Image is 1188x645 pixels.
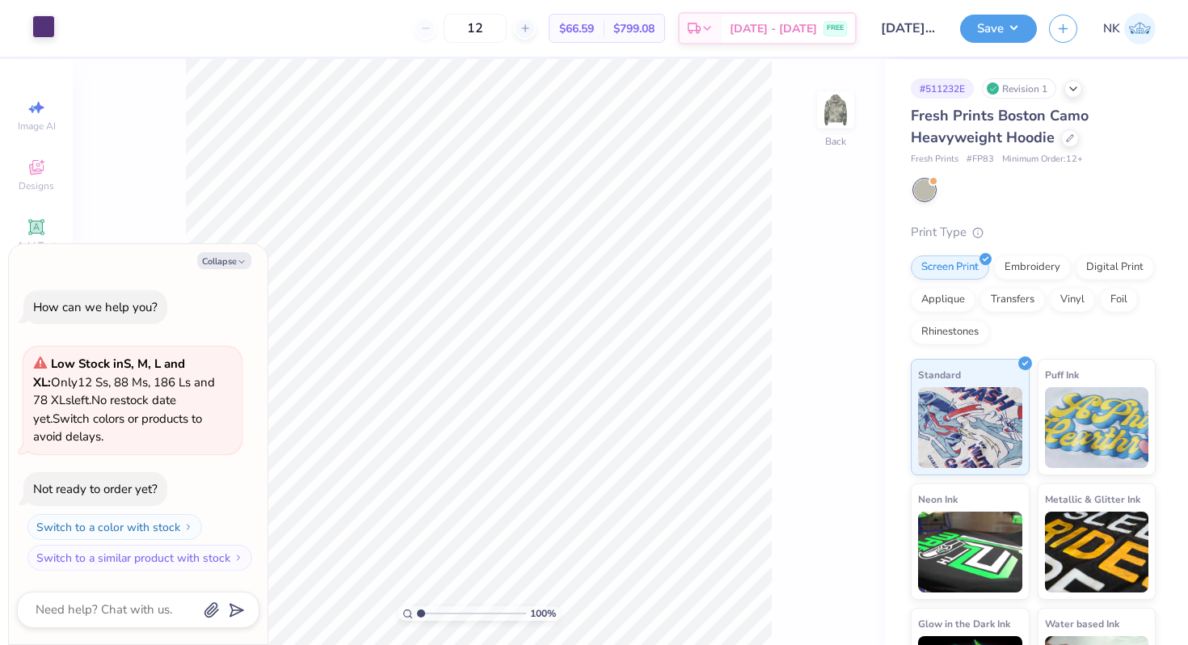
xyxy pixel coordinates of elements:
div: Not ready to order yet? [33,481,158,497]
button: Switch to a color with stock [27,514,202,540]
span: [DATE] - [DATE] [730,20,817,37]
div: Digital Print [1076,255,1154,280]
img: Back [819,94,852,126]
span: Fresh Prints Boston Camo Heavyweight Hoodie [911,106,1089,147]
img: Switch to a color with stock [183,522,193,532]
div: Print Type [911,223,1156,242]
span: Designs [19,179,54,192]
span: Image AI [18,120,56,133]
span: Fresh Prints [911,153,958,167]
div: Transfers [980,288,1045,312]
span: FREE [827,23,844,34]
span: Standard [918,366,961,383]
div: How can we help you? [33,299,158,315]
input: – – [444,14,507,43]
img: Nasrullah Khan [1124,13,1156,44]
img: Switch to a similar product with stock [234,553,243,563]
button: Switch to a similar product with stock [27,545,252,571]
span: $66.59 [559,20,594,37]
span: 100 % [530,606,556,621]
img: Standard [918,387,1022,468]
div: Back [825,134,846,149]
div: # 511232E [911,78,974,99]
img: Puff Ink [1045,387,1149,468]
div: Foil [1100,288,1138,312]
img: Metallic & Glitter Ink [1045,512,1149,592]
span: No restock date yet. [33,392,176,427]
a: NK [1103,13,1156,44]
span: Water based Ink [1045,615,1119,632]
span: Glow in the Dark Ink [918,615,1010,632]
div: Vinyl [1050,288,1095,312]
div: Revision 1 [982,78,1056,99]
span: Only 12 Ss, 88 Ms, 186 Ls and 78 XLs left. Switch colors or products to avoid delays. [33,356,215,445]
button: Collapse [197,252,251,269]
div: Applique [911,288,975,312]
div: Screen Print [911,255,989,280]
div: Rhinestones [911,320,989,344]
span: Add Text [17,239,56,252]
span: Puff Ink [1045,366,1079,383]
button: Save [960,15,1037,43]
span: Neon Ink [918,491,958,508]
span: Metallic & Glitter Ink [1045,491,1140,508]
input: Untitled Design [869,12,948,44]
span: NK [1103,19,1120,38]
span: $799.08 [613,20,655,37]
span: Minimum Order: 12 + [1002,153,1083,167]
div: Embroidery [994,255,1071,280]
strong: Low Stock in S, M, L and XL : [33,356,185,390]
img: Neon Ink [918,512,1022,592]
span: # FP83 [967,153,994,167]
